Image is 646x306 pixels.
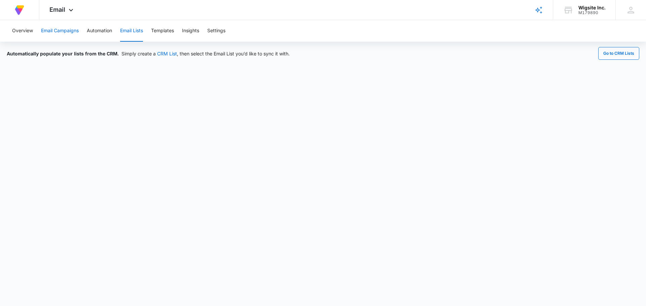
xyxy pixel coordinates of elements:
[182,20,199,42] button: Insights
[12,20,33,42] button: Overview
[151,20,174,42] button: Templates
[7,51,119,56] span: Automatically populate your lists from the CRM.
[598,47,639,60] button: Go to CRM Lists
[157,51,177,56] a: CRM List
[7,50,290,57] div: Simply create a , then select the Email List you’d like to sync it with.
[120,20,143,42] button: Email Lists
[41,20,79,42] button: Email Campaigns
[207,20,225,42] button: Settings
[578,10,606,15] div: account id
[578,5,606,10] div: account name
[87,20,112,42] button: Automation
[49,6,65,13] span: Email
[13,4,26,16] img: Volusion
